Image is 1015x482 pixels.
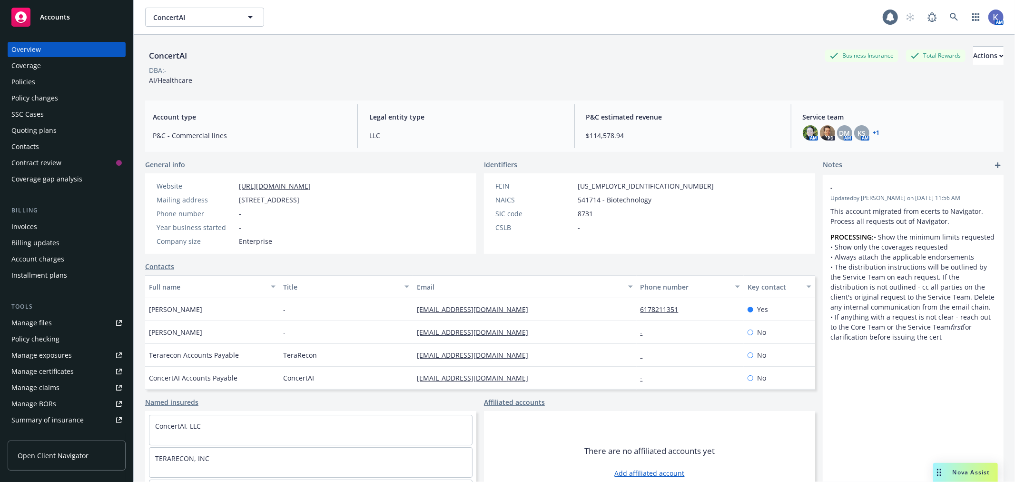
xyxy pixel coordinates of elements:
[8,42,126,57] a: Overview
[157,236,235,246] div: Company size
[495,181,574,191] div: FEIN
[857,128,866,138] span: KS
[495,209,574,219] div: SIC code
[839,128,850,138] span: DM
[11,74,35,90] div: Policies
[149,327,202,337] span: [PERSON_NAME]
[11,171,82,187] div: Coverage gap analysis
[417,328,536,337] a: [EMAIL_ADDRESS][DOMAIN_NAME]
[830,232,874,241] strong: PROCESSING:
[641,373,650,382] a: -
[641,282,729,292] div: Phone number
[153,112,346,122] span: Account type
[8,251,126,267] a: Account charges
[145,8,264,27] button: ConcertAI
[155,454,209,463] a: TERARECON, INC
[820,125,835,141] img: photo
[145,50,191,62] div: ConcertAI
[11,315,52,331] div: Manage files
[283,282,399,292] div: Title
[417,305,536,314] a: [EMAIL_ADDRESS][DOMAIN_NAME]
[417,373,536,382] a: [EMAIL_ADDRESS][DOMAIN_NAME]
[615,468,685,478] a: Add affiliated account
[149,282,265,292] div: Full name
[873,130,880,136] a: +1
[901,8,920,27] a: Start snowing
[369,112,562,122] span: Legal entity type
[8,58,126,73] a: Coverage
[8,268,126,283] a: Installment plans
[950,322,963,331] em: first
[484,397,545,407] a: Affiliated accounts
[578,181,714,191] span: [US_EMPLOYER_IDENTIFICATION_NUMBER]
[933,463,998,482] button: Nova Assist
[11,107,44,122] div: SSC Cases
[149,76,192,85] span: AI/Healthcare
[825,50,898,61] div: Business Insurance
[757,304,768,314] span: Yes
[641,351,650,360] a: -
[279,275,414,298] button: Title
[155,422,201,431] a: ConcertAI, LLC
[413,275,636,298] button: Email
[8,412,126,428] a: Summary of insurance
[11,331,59,347] div: Policy checking
[495,195,574,205] div: NAICS
[988,10,1004,25] img: photo
[757,327,766,337] span: No
[8,139,126,154] a: Contacts
[8,331,126,347] a: Policy checking
[8,107,126,122] a: SSC Cases
[145,261,174,271] a: Contacts
[823,160,842,171] span: Notes
[153,131,346,141] span: P&C - Commercial lines
[18,451,89,461] span: Open Client Navigator
[8,235,126,251] a: Billing updates
[11,396,56,412] div: Manage BORs
[149,350,239,360] span: Terarecon Accounts Payable
[973,47,1004,65] div: Actions
[11,251,64,267] div: Account charges
[157,181,235,191] div: Website
[283,327,286,337] span: -
[8,302,126,311] div: Tools
[149,304,202,314] span: [PERSON_NAME]
[149,373,237,383] span: ConcertAI Accounts Payable
[748,282,801,292] div: Key contact
[586,112,779,122] span: P&C estimated revenue
[484,160,517,170] span: Identifiers
[637,275,744,298] button: Phone number
[641,328,650,337] a: -
[283,373,314,383] span: ConcertAI
[8,396,126,412] a: Manage BORs
[8,171,126,187] a: Coverage gap analysis
[8,380,126,395] a: Manage claims
[11,139,39,154] div: Contacts
[11,412,84,428] div: Summary of insurance
[417,351,536,360] a: [EMAIL_ADDRESS][DOMAIN_NAME]
[11,380,59,395] div: Manage claims
[830,182,971,192] span: -
[239,181,311,191] a: [URL][DOMAIN_NAME]
[641,305,686,314] a: 6178211351
[945,8,964,27] a: Search
[239,236,272,246] span: Enterprise
[973,46,1004,65] button: Actions
[830,194,996,202] span: Updated by [PERSON_NAME] on [DATE] 11:56 AM
[8,123,126,138] a: Quoting plans
[8,74,126,90] a: Policies
[157,222,235,232] div: Year business started
[906,50,966,61] div: Total Rewards
[8,4,126,30] a: Accounts
[417,282,622,292] div: Email
[803,125,818,141] img: photo
[11,58,41,73] div: Coverage
[923,8,942,27] a: Report a Bug
[153,12,236,22] span: ConcertAI
[803,112,996,122] span: Service team
[992,160,1004,171] a: add
[744,275,815,298] button: Key contact
[369,131,562,141] span: LLC
[283,304,286,314] span: -
[11,219,37,234] div: Invoices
